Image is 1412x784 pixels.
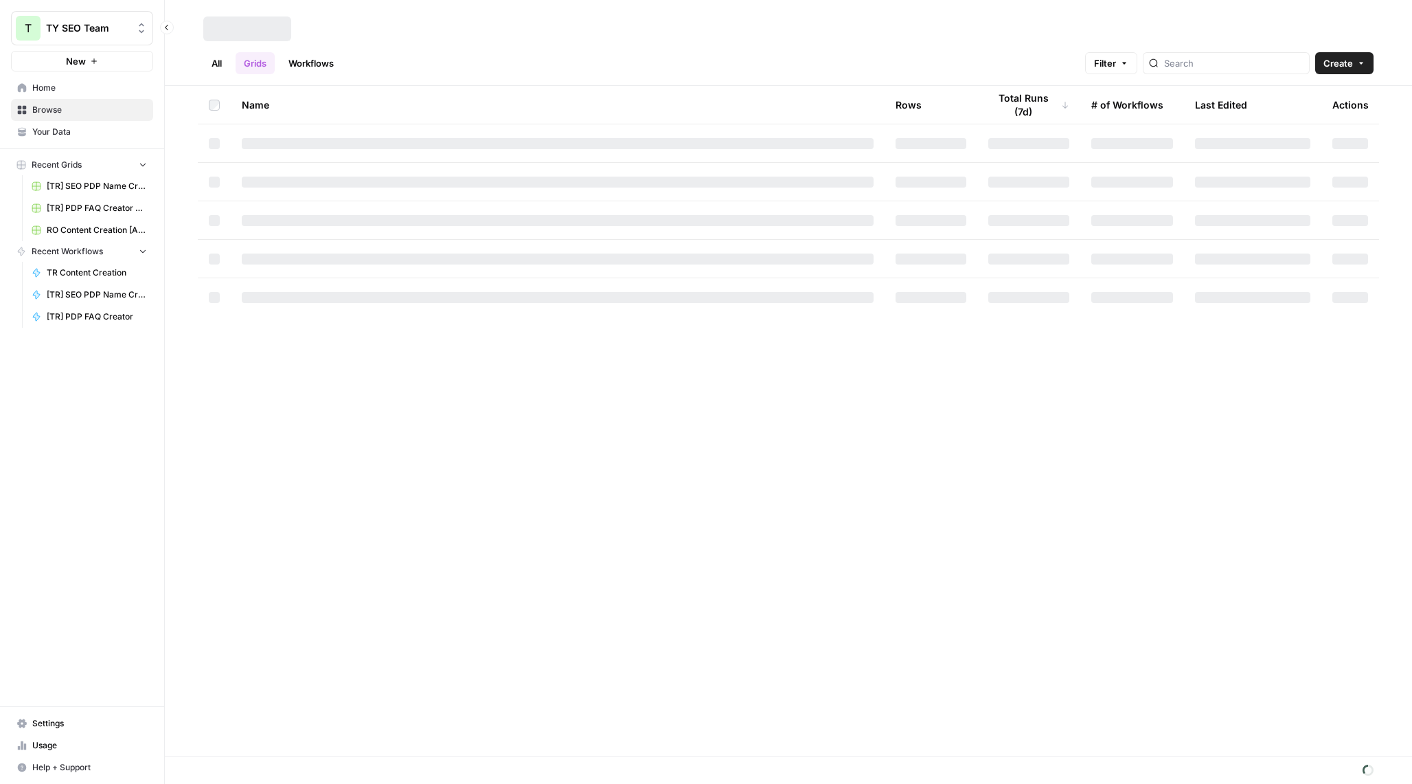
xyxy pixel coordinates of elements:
span: Usage [32,739,147,752]
span: Settings [32,717,147,730]
span: RO Content Creation [Anil] w/o Google Scrape Grid [47,224,147,236]
button: Recent Grids [11,155,153,175]
a: Settings [11,713,153,735]
div: # of Workflows [1091,86,1163,124]
a: Home [11,77,153,99]
div: Last Edited [1195,86,1247,124]
a: Usage [11,735,153,757]
span: Browse [32,104,147,116]
span: Create [1323,56,1353,70]
a: Your Data [11,121,153,143]
a: [TR] PDP FAQ Creator Grid [25,197,153,219]
span: Your Data [32,126,147,138]
span: TY SEO Team [46,21,129,35]
a: Workflows [280,52,342,74]
span: [TR] PDP FAQ Creator [47,311,147,323]
a: [TR] SEO PDP Name Creation [25,284,153,306]
span: T [25,20,32,36]
button: Help + Support [11,757,153,779]
span: [TR] SEO PDP Name Creation [47,289,147,301]
span: TR Content Creation [47,267,147,279]
a: TR Content Creation [25,262,153,284]
span: [TR] SEO PDP Name Creation Grid [47,180,147,192]
div: Name [242,86,874,124]
button: Recent Workflows [11,241,153,262]
span: [TR] PDP FAQ Creator Grid [47,202,147,214]
a: Grids [236,52,275,74]
span: Help + Support [32,761,147,774]
span: Recent Workflows [32,245,103,258]
button: Create [1315,52,1374,74]
a: [TR] PDP FAQ Creator [25,306,153,328]
a: Browse [11,99,153,121]
button: Workspace: TY SEO Team [11,11,153,45]
div: Actions [1332,86,1369,124]
span: Recent Grids [32,159,82,171]
span: New [66,54,86,68]
button: New [11,51,153,71]
div: Rows [896,86,922,124]
span: Filter [1094,56,1116,70]
span: Home [32,82,147,94]
a: [TR] SEO PDP Name Creation Grid [25,175,153,197]
a: All [203,52,230,74]
button: Filter [1085,52,1137,74]
a: RO Content Creation [Anil] w/o Google Scrape Grid [25,219,153,241]
div: Total Runs (7d) [988,86,1069,124]
input: Search [1164,56,1303,70]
